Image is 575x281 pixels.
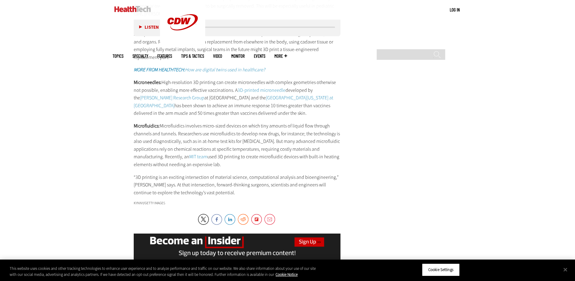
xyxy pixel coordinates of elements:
a: 3D-printed microneedle [238,87,286,93]
span: More [274,54,287,58]
p: Microfluidics involves micro-sized devices on which tiny amounts of liquid flow through channels ... [134,122,341,169]
a: [PERSON_NAME] Research Group [140,95,204,101]
a: MORE FROM HEALTHTECH:How are digital twins used in healthcare? [134,66,265,73]
a: CDW [160,40,205,46]
a: Log in [450,7,460,12]
strong: Microfluidics: [134,123,160,129]
a: Video [213,54,222,58]
a: More information about your privacy [276,272,298,277]
p: High-resolution 3D printing can create microneedles with complex geometries otherwise not possibl... [134,79,341,117]
div: User menu [450,7,460,13]
button: Cookie Settings [422,263,460,276]
p: “3D printing is an exciting intersection of material science, computational analysis and bioengin... [134,173,341,197]
a: MonITor [231,54,245,58]
button: Close [559,263,572,276]
strong: MORE FROM HEALTHTECH: [134,66,185,73]
span: Specialty [133,54,148,58]
span: Topics [113,54,123,58]
div: This website uses cookies and other tracking technologies to enhance user experience and to analy... [10,266,316,277]
a: [GEOGRAPHIC_DATA][US_STATE] at [GEOGRAPHIC_DATA] [134,95,333,109]
a: Events [254,54,265,58]
a: Tips & Tactics [181,54,204,58]
em: How are digital twins used in healthcare? [134,66,265,73]
a: MIT team [189,153,207,160]
a: Features [157,54,172,58]
strong: Microneedles: [134,79,161,86]
div: kynny/Getty Images [134,201,341,205]
img: Home [114,6,151,12]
